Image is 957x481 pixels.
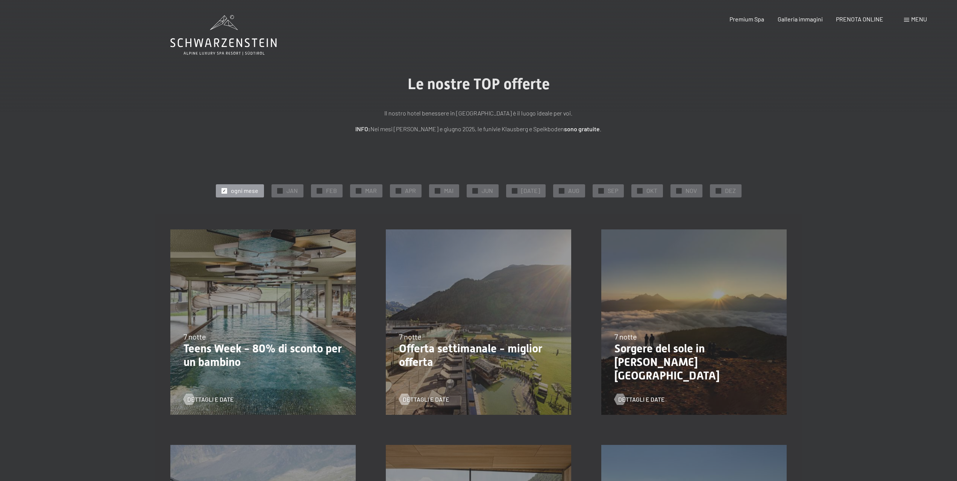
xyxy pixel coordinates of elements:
[231,187,258,195] span: ogni mese
[184,332,206,341] span: 7 notte
[646,187,657,195] span: OKT
[444,187,453,195] span: MAI
[184,342,343,369] p: Teens Week - 80% di sconto per un bambino
[608,187,618,195] span: SEP
[725,187,736,195] span: DEZ
[399,342,558,369] p: Offerta settimanale - miglior offerta
[399,395,449,404] a: Dettagli e Date
[730,15,764,23] a: Premium Spa
[184,395,234,404] a: Dettagli e Date
[599,188,602,193] span: ✓
[408,75,550,93] span: Le nostre TOP offerte
[614,395,665,404] a: Dettagli e Date
[614,342,773,382] p: Sorgere del sole in [PERSON_NAME][GEOGRAPHIC_DATA]
[911,15,927,23] span: Menu
[291,124,667,134] p: Nei mesi [PERSON_NAME] e giugno 2025, le funivie Klausberg e Speikboden .
[326,187,337,195] span: FEB
[568,187,579,195] span: AUG
[291,108,667,118] p: Il nostro hotel benessere in [GEOGRAPHIC_DATA] è il luogo ideale per voi.
[513,188,516,193] span: ✓
[355,125,370,132] strong: INFO:
[618,395,665,404] span: Dettagli e Date
[403,395,449,404] span: Dettagli e Date
[278,188,281,193] span: ✓
[836,15,883,23] a: PRENOTA ONLINE
[717,188,720,193] span: ✓
[365,187,377,195] span: MAR
[223,188,226,193] span: ✓
[560,188,563,193] span: ✓
[686,187,697,195] span: NOV
[357,188,360,193] span: ✓
[287,187,298,195] span: JAN
[399,332,422,341] span: 7 notte
[778,15,823,23] a: Galleria immagini
[564,125,600,132] strong: sono gratuite
[521,187,540,195] span: [DATE]
[638,188,641,193] span: ✓
[482,187,493,195] span: JUN
[677,188,680,193] span: ✓
[187,395,234,404] span: Dettagli e Date
[436,188,439,193] span: ✓
[614,332,637,341] span: 7 notte
[473,188,476,193] span: ✓
[397,188,400,193] span: ✓
[318,188,321,193] span: ✓
[405,187,416,195] span: APR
